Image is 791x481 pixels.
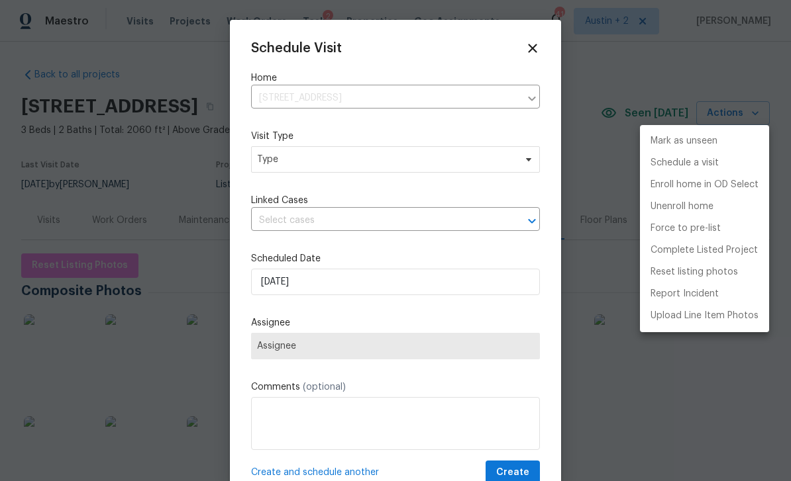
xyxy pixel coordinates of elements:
[651,222,721,236] p: Force to pre-list
[651,178,759,192] p: Enroll home in OD Select
[651,287,719,301] p: Report Incident
[651,156,719,170] p: Schedule a visit
[651,309,759,323] p: Upload Line Item Photos
[651,265,738,279] p: Reset listing photos
[651,243,758,257] p: Complete Listed Project
[651,134,717,148] p: Mark as unseen
[651,200,713,214] p: Unenroll home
